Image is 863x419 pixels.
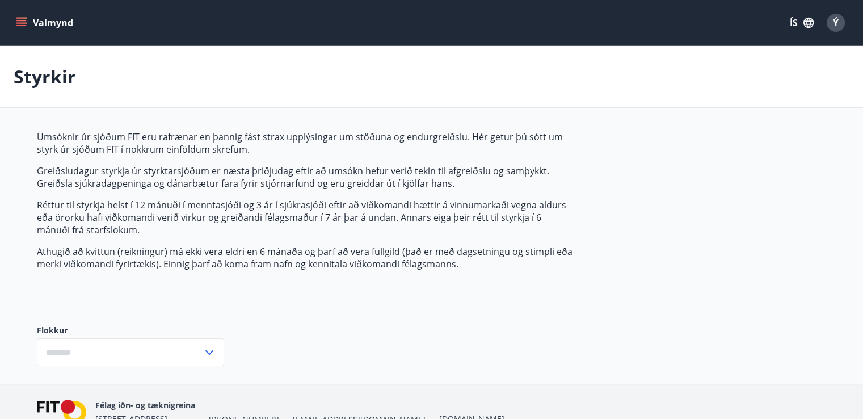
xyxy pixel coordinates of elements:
[37,325,224,336] label: Flokkur
[95,400,195,410] span: Félag iðn- og tæknigreina
[14,12,78,33] button: menu
[833,16,839,29] span: Ý
[784,12,820,33] button: ÍS
[37,131,572,156] p: Umsóknir úr sjóðum FIT eru rafrænar en þannig fást strax upplýsingar um stöðuna og endurgreiðslu....
[822,9,849,36] button: Ý
[37,165,572,190] p: Greiðsludagur styrkja úr styrktarsjóðum er næsta þriðjudag eftir að umsókn hefur verið tekin til ...
[37,245,572,270] p: Athugið að kvittun (reikningur) má ekki vera eldri en 6 mánaða og þarf að vera fullgild (það er m...
[14,64,76,89] p: Styrkir
[37,199,572,236] p: Réttur til styrkja helst í 12 mánuði í menntasjóði og 3 ár í sjúkrasjóði eftir að viðkomandi hætt...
